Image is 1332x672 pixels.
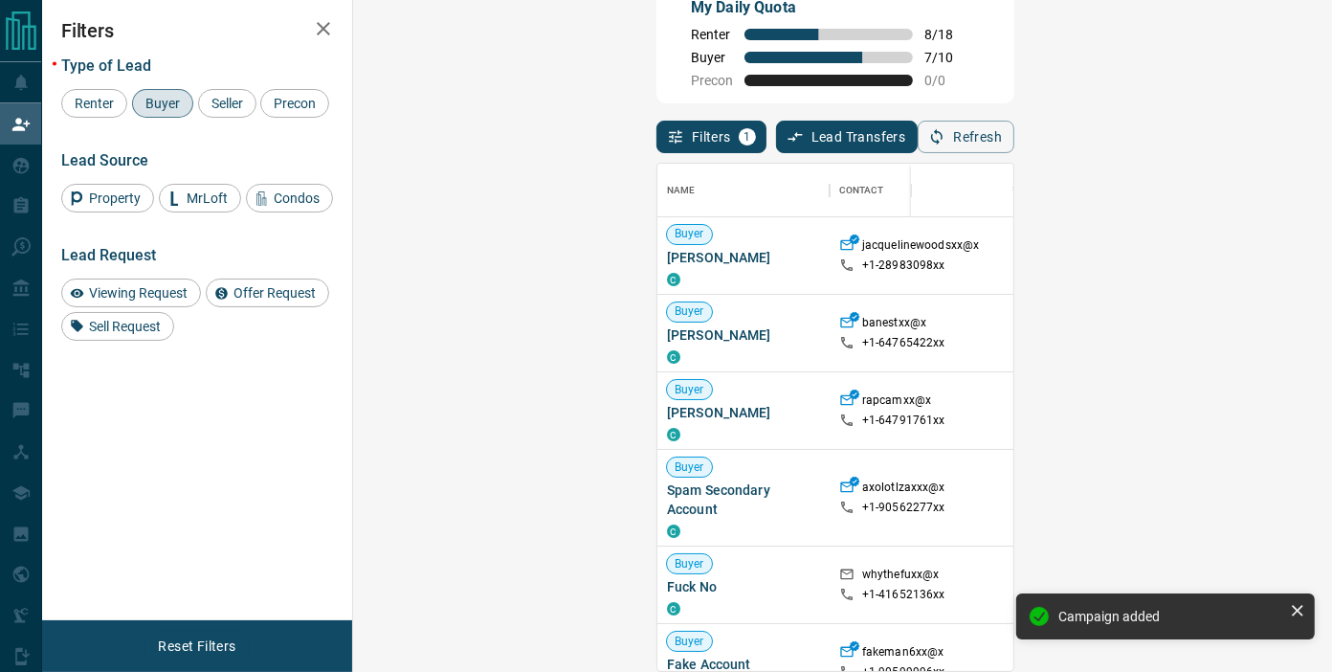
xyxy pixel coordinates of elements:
span: Buyer [667,303,712,320]
p: jacquelinewoodsxx@x [862,237,979,258]
div: Property [61,184,154,213]
p: +1- 64791761xx [862,413,945,429]
span: MrLoft [180,190,234,206]
button: Refresh [918,121,1014,153]
div: condos.ca [667,428,680,441]
span: Buyer [667,382,712,398]
span: Lead Source [61,151,148,169]
div: Renter [61,89,127,118]
p: +1- 28983098xx [862,258,945,274]
div: Condos [246,184,333,213]
div: Viewing Request [61,279,201,307]
button: Lead Transfers [776,121,919,153]
span: [PERSON_NAME] [667,248,820,267]
div: Contact [839,164,884,217]
div: Contact [830,164,983,217]
div: Buyer [132,89,193,118]
span: Buyer [667,226,712,242]
span: Sell Request [82,319,167,334]
span: Lead Request [61,246,156,264]
div: condos.ca [667,350,680,364]
span: Buyer [667,634,712,650]
div: Offer Request [206,279,329,307]
span: Offer Request [227,285,322,301]
span: 1 [741,130,754,144]
span: Property [82,190,147,206]
div: Name [667,164,696,217]
span: Buyer [691,50,733,65]
span: Viewing Request [82,285,194,301]
div: condos.ca [667,602,680,616]
div: Precon [260,89,329,118]
h2: Filters [61,19,333,42]
p: banestxx@x [862,315,926,335]
span: Type of Lead [61,56,151,75]
span: Renter [691,27,733,42]
div: Seller [198,89,256,118]
p: fakeman6xx@x [862,644,944,664]
span: Fuck No [667,577,820,596]
span: [PERSON_NAME] [667,403,820,422]
p: +1- 64765422xx [862,335,945,351]
span: Precon [691,73,733,88]
div: Name [657,164,830,217]
p: whythefuxx@x [862,567,940,587]
p: +1- 90562277xx [862,500,945,516]
p: rapcamxx@x [862,392,931,413]
div: MrLoft [159,184,241,213]
span: Seller [205,96,250,111]
span: Buyer [139,96,187,111]
span: Precon [267,96,322,111]
div: Sell Request [61,312,174,341]
span: Renter [68,96,121,111]
span: [PERSON_NAME] [667,325,820,345]
span: Buyer [667,459,712,476]
div: condos.ca [667,525,680,538]
div: condos.ca [667,273,680,286]
span: 0 / 0 [924,73,966,88]
div: Campaign added [1058,609,1282,624]
p: +1- 41652136xx [862,587,945,603]
button: Reset Filters [145,630,248,662]
span: Spam Secondary Account [667,481,820,519]
span: Condos [267,190,326,206]
span: 8 / 18 [924,27,966,42]
button: Filters1 [656,121,766,153]
span: Buyer [667,556,712,572]
p: axolotlzaxxx@x [862,480,945,500]
span: 7 / 10 [924,50,966,65]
